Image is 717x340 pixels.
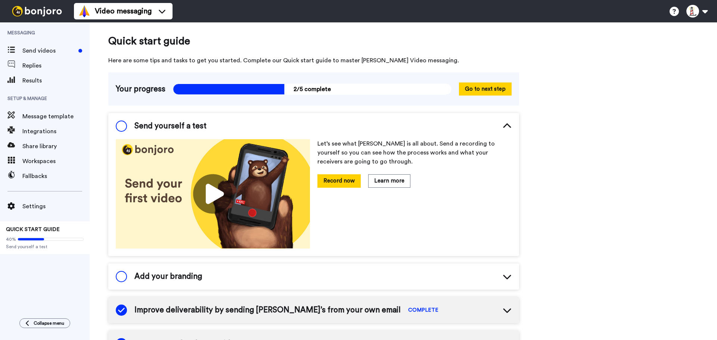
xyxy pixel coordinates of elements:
[459,82,512,96] button: Go to next step
[22,142,90,151] span: Share library
[19,318,70,328] button: Collapse menu
[116,139,310,249] img: 178eb3909c0dc23ce44563bdb6dc2c11.jpg
[9,6,65,16] img: bj-logo-header-white.svg
[22,157,90,166] span: Workspaces
[22,61,90,70] span: Replies
[22,76,90,85] span: Results
[22,46,75,55] span: Send videos
[6,236,16,242] span: 40%
[317,174,361,187] button: Record now
[173,84,451,95] span: 2/5 complete
[6,227,60,232] span: QUICK START GUIDE
[134,121,207,132] span: Send yourself a test
[317,139,512,166] p: Let’s see what [PERSON_NAME] is all about. Send a recording to yourself so you can see how the pr...
[108,34,519,49] span: Quick start guide
[116,84,165,95] span: Your progress
[134,271,202,282] span: Add your branding
[134,305,401,316] span: Improve deliverability by sending [PERSON_NAME]’s from your own email
[6,244,84,250] span: Send yourself a test
[78,5,90,17] img: vm-color.svg
[22,172,90,181] span: Fallbacks
[34,320,64,326] span: Collapse menu
[408,306,438,314] span: COMPLETE
[22,112,90,121] span: Message template
[368,174,410,187] button: Learn more
[95,6,152,16] span: Video messaging
[22,202,90,211] span: Settings
[108,56,519,65] span: Here are some tips and tasks to get you started. Complete our Quick start guide to master [PERSON...
[22,127,90,136] span: Integrations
